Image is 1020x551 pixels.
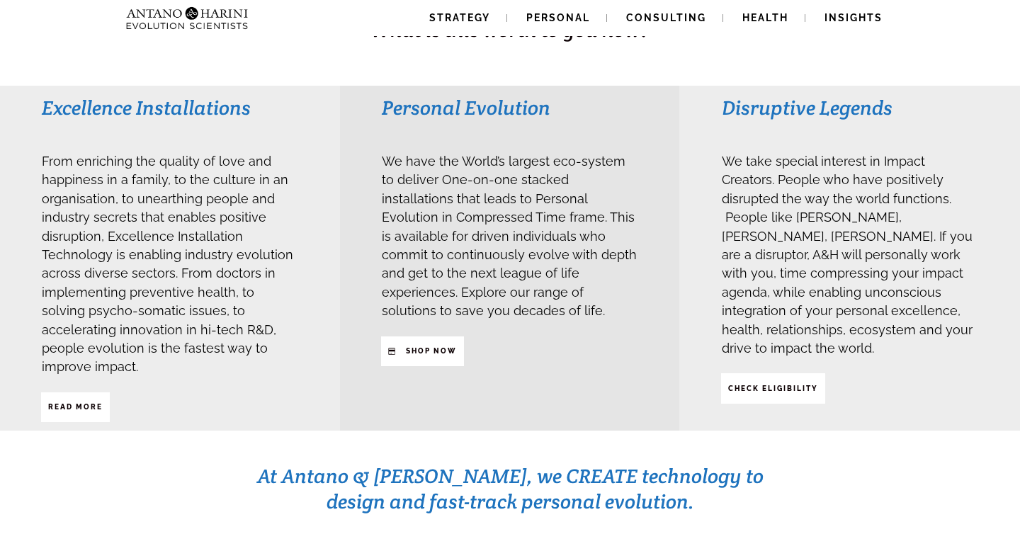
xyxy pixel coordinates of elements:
[824,12,883,23] span: Insights
[41,392,110,422] a: Read More
[48,403,103,411] strong: Read More
[742,12,788,23] span: Health
[526,12,590,23] span: Personal
[382,154,637,318] span: We have the World’s largest eco-system to deliver One-on-one stacked installations that leads to ...
[42,154,293,374] span: From enriching the quality of love and happiness in a family, to the culture in an organisation, ...
[429,12,490,23] span: Strategy
[728,385,818,392] strong: CHECK ELIGIBILITY
[722,154,973,356] span: We take special interest in Impact Creators. People who have positively disrupted the way the wor...
[721,373,825,403] a: CHECK ELIGIBILITY
[626,12,706,23] span: Consulting
[257,463,764,514] span: At Antano & [PERSON_NAME], we CREATE technology to design and fast-track personal evolution.
[382,95,637,120] h3: Personal Evolution
[406,347,457,355] strong: SHop NOW
[381,336,464,366] a: SHop NOW
[722,95,977,120] h3: Disruptive Legends
[42,95,297,120] h3: Excellence Installations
